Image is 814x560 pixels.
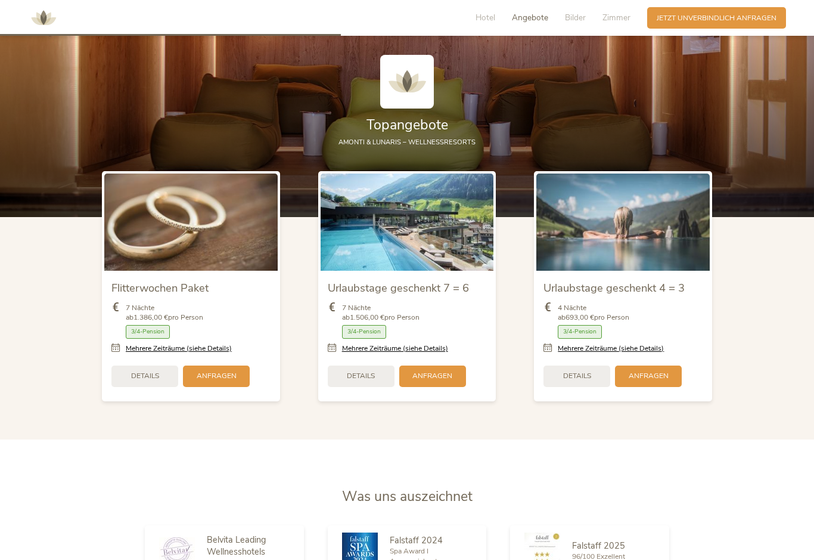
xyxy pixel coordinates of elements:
span: Topangebote [366,116,448,134]
span: 4 Nächte ab pro Person [558,303,629,323]
span: Details [563,371,591,381]
span: Jetzt unverbindlich anfragen [657,13,776,23]
span: Zimmer [602,12,630,23]
span: Details [347,371,375,381]
a: Mehrere Zeiträume (siehe Details) [558,344,664,354]
a: Mehrere Zeiträume (siehe Details) [126,344,232,354]
b: 1.386,00 € [133,313,168,322]
span: Angebote [512,12,548,23]
span: 3/4-Pension [558,325,602,339]
span: Hotel [476,12,495,23]
span: Falstaff 2025 [572,540,625,552]
a: Mehrere Zeiträume (siehe Details) [342,344,448,354]
a: AMONTI & LUNARIS Wellnessresort [26,14,61,21]
span: 7 Nächte ab pro Person [126,303,203,323]
img: Flitterwochen Paket [104,174,278,271]
span: Anfragen [629,371,669,381]
span: Was uns auszeichnet [342,487,473,506]
span: 3/4-Pension [126,325,170,339]
span: Anfragen [197,371,237,381]
span: Belvita Leading Wellnesshotels [207,534,266,558]
img: Urlaubstage geschenkt 4 = 3 [536,174,710,271]
b: 1.506,00 € [350,313,384,322]
span: 7 Nächte ab pro Person [342,303,420,323]
span: Urlaubstage geschenkt 4 = 3 [543,280,685,295]
img: AMONTI & LUNARIS Wellnessresort [380,55,434,109]
span: Anfragen [412,371,452,381]
span: Details [131,371,159,381]
span: Falstaff 2024 [390,534,443,546]
span: 3/4-Pension [342,325,386,339]
span: AMONTI & LUNARIS – Wellnessresorts [338,138,476,147]
span: Urlaubstage geschenkt 7 = 6 [328,280,469,295]
span: Bilder [565,12,586,23]
span: Flitterwochen Paket [111,280,209,295]
b: 693,00 € [566,313,594,322]
img: Urlaubstage geschenkt 7 = 6 [321,174,494,271]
